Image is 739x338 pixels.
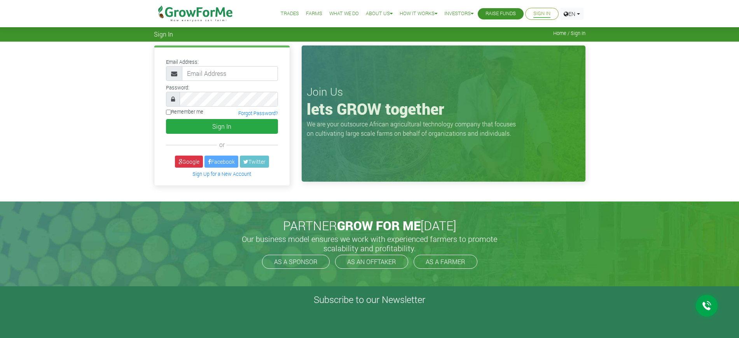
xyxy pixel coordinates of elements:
[400,10,437,18] a: How it Works
[166,110,171,115] input: Remember me
[234,234,506,253] h5: Our business model ensures we work with experienced farmers to promote scalability and profitabil...
[166,119,278,134] button: Sign In
[166,84,189,91] label: Password:
[154,30,173,38] span: Sign In
[307,85,580,98] h3: Join Us
[329,10,359,18] a: What We Do
[553,30,585,36] span: Home / Sign In
[307,119,521,138] p: We are your outsource African agricultural technology company that focuses on cultivating large s...
[157,218,582,233] h2: PARTNER [DATE]
[444,10,473,18] a: Investors
[560,8,584,20] a: EN
[366,10,393,18] a: About Us
[486,10,516,18] a: Raise Funds
[166,108,203,116] label: Remember me
[192,171,251,177] a: Sign Up for a New Account
[533,10,550,18] a: Sign In
[175,156,203,168] a: Google
[307,100,580,118] h1: lets GROW together
[337,217,421,234] span: GROW FOR ME
[10,294,729,305] h4: Subscribe to our Newsletter
[262,255,330,269] a: AS A SPONSOR
[166,58,199,66] label: Email Address:
[182,66,278,81] input: Email Address
[238,110,278,116] a: Forgot Password?
[306,10,322,18] a: Farms
[335,255,408,269] a: AS AN OFFTAKER
[281,10,299,18] a: Trades
[414,255,477,269] a: AS A FARMER
[166,140,278,149] div: or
